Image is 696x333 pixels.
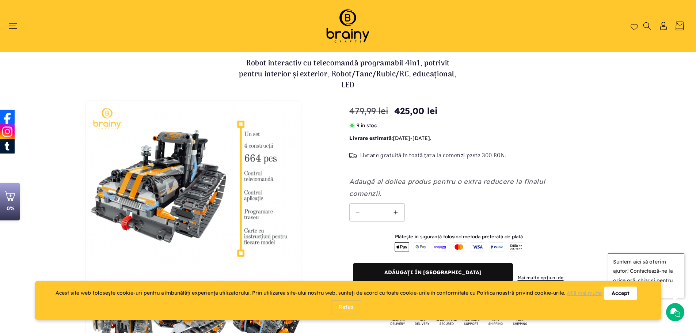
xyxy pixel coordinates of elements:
[349,134,568,143] p: : - .
[349,104,388,117] s: 479,99 lei
[567,290,602,296] a: Află mai multe
[642,22,651,30] summary: Căutați
[604,287,637,300] div: Accept
[394,104,438,117] span: 425,00 lei
[349,177,545,197] em: Adaugă al doilea produs pentru o extra reducere la finalul comenzii.
[670,307,681,318] img: Chat icon
[331,300,361,314] div: Refuz
[239,58,458,91] h1: Robot interactiv cu telecomandă programabil 4in1, potrivit pentru interior și exterior, Robot/Tan...
[353,263,513,281] button: Adăugați în [GEOGRAPHIC_DATA]
[317,7,379,45] img: Brainy Crafts
[384,269,482,276] span: Adăugați în [GEOGRAPHIC_DATA]
[631,22,638,30] a: Wishlist page link
[395,234,523,239] small: Plătește în siguranță folosind metoda preferată de plată
[393,135,410,141] span: [DATE]
[56,288,604,298] div: Acest site web folosește cookie-uri pentru a îmbunătăți experiența utilizatorului. Prin utilizare...
[12,22,21,30] summary: Meniu
[360,152,507,160] span: Livrare gratuită în toată țara la comenzi peste 300 RON.
[349,121,568,130] p: 9 în stoc
[349,135,392,141] b: Livrare estimată
[412,135,430,141] span: [DATE]
[608,253,684,298] p: Suntem aici să oferim ajutor! Contactează-ne la orice oră, chiar și pentru un simplu salut!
